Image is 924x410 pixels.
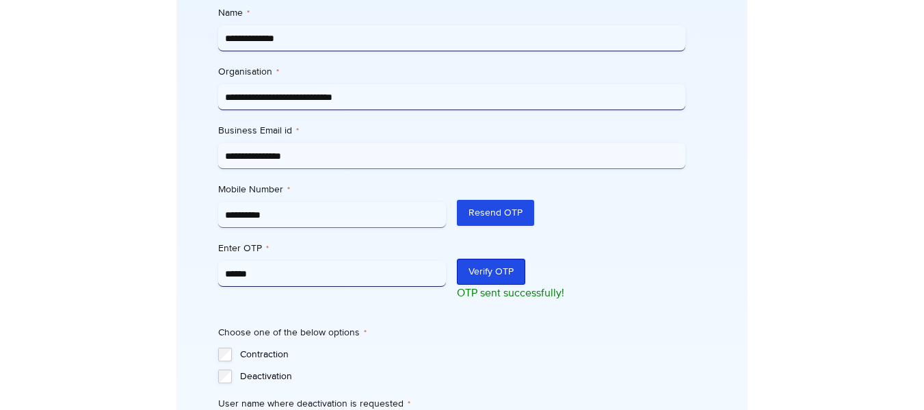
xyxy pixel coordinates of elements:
label: Business Email id [218,124,685,138]
label: Mobile Number [218,183,447,196]
label: Contraction [240,348,685,361]
label: Deactivation [240,370,685,383]
legend: Choose one of the below options [218,326,367,339]
label: Enter OTP [218,242,447,255]
button: Resend OTP [457,200,534,226]
p: OTP sent successfully! [457,285,685,301]
label: Organisation [218,65,685,79]
button: Verify OTP [457,259,525,285]
label: Name [218,6,685,20]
